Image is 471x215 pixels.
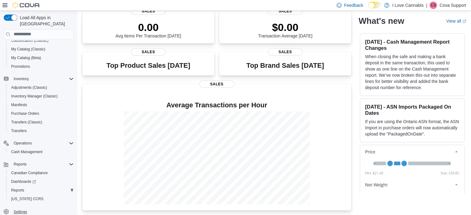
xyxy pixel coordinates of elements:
span: Adjustments (Classic) [9,84,74,91]
span: Dashboards [11,179,36,184]
span: Canadian Compliance [9,169,74,177]
button: Canadian Compliance [6,169,76,177]
button: Classification (Classic) [6,36,76,45]
span: Cash Management [11,149,42,154]
span: Manifests [11,102,27,107]
a: Promotions [9,63,33,70]
span: Inventory Manager (Classic) [11,94,58,99]
span: Feedback [344,2,363,8]
p: Cova Support [439,2,466,9]
button: Purchase Orders [6,109,76,118]
span: Classification (Classic) [11,38,49,43]
h3: Top Product Sales [DATE] [107,62,190,69]
svg: External link [462,19,466,23]
span: Operations [11,140,74,147]
span: Sales [199,80,234,88]
a: Inventory Manager (Classic) [9,92,60,100]
a: Classification (Classic) [9,37,51,44]
a: View allExternal link [446,19,466,24]
span: Sales [268,7,303,15]
span: Washington CCRS [9,195,74,203]
a: Manifests [9,101,29,109]
span: Reports [9,187,74,194]
button: Transfers [6,127,76,135]
span: My Catalog (Beta) [9,54,74,62]
span: Purchase Orders [9,110,74,117]
a: My Catalog (Classic) [9,45,48,53]
button: Reports [11,161,29,168]
h3: Top Brand Sales [DATE] [246,62,324,69]
h3: [DATE] - Cash Management Report Changes [365,39,460,51]
button: Operations [1,139,76,148]
span: Purchase Orders [11,111,39,116]
a: My Catalog (Beta) [9,54,44,62]
span: Reports [14,162,27,167]
a: Cash Management [9,148,45,156]
span: Cash Management [9,148,74,156]
span: Transfers (Classic) [9,118,74,126]
button: Cash Management [6,148,76,156]
a: Reports [9,187,27,194]
input: Dark Mode [368,2,381,8]
button: My Catalog (Beta) [6,54,76,62]
div: Cova Support [430,2,437,9]
span: My Catalog (Classic) [9,45,74,53]
p: $0.00 [258,21,312,33]
span: Canadian Compliance [11,170,48,175]
h2: What's new [359,16,404,26]
div: Transaction Average [DATE] [258,21,312,38]
a: Canadian Compliance [9,169,50,177]
button: Operations [11,140,34,147]
span: Inventory [14,76,29,81]
span: Reports [11,188,24,193]
span: My Catalog (Beta) [11,55,41,60]
span: Sales [131,48,166,56]
span: Dashboards [9,178,74,185]
a: Purchase Orders [9,110,42,117]
span: Promotions [9,63,74,70]
button: Inventory Manager (Classic) [6,92,76,101]
span: Load All Apps in [GEOGRAPHIC_DATA] [17,15,74,27]
span: Sales [268,48,303,56]
a: Dashboards [9,178,38,185]
span: Manifests [9,101,74,109]
button: Promotions [6,62,76,71]
span: Reports [11,161,74,168]
button: Manifests [6,101,76,109]
h3: [DATE] - ASN Imports Packaged On Dates [365,104,460,116]
span: CS [431,2,436,9]
span: Promotions [11,64,30,69]
span: Transfers (Classic) [11,120,42,125]
span: Transfers [11,128,27,133]
span: Inventory [11,75,74,83]
span: Sales [131,7,166,15]
button: [US_STATE] CCRS [6,195,76,203]
p: If you are using the Ontario ASN format, the ASN Import in purchase orders will now automatically... [365,118,460,137]
a: Transfers (Classic) [9,118,45,126]
p: When closing the safe and making a bank deposit in the same transaction, this used to show as one... [365,54,460,91]
a: Transfers [9,127,29,135]
h4: Average Transactions per Hour [87,101,346,109]
button: Inventory [1,75,76,83]
button: Reports [6,186,76,195]
span: Adjustments (Classic) [11,85,47,90]
button: Transfers (Classic) [6,118,76,127]
span: Settings [14,209,27,214]
span: Transfers [9,127,74,135]
button: My Catalog (Classic) [6,45,76,54]
p: I Love Cannabis [392,2,424,9]
span: Classification (Classic) [9,37,74,44]
p: | [426,2,427,9]
button: Inventory [11,75,31,83]
a: Adjustments (Classic) [9,84,50,91]
a: Dashboards [6,177,76,186]
span: [US_STATE] CCRS [11,196,43,201]
span: Operations [14,141,32,146]
span: My Catalog (Classic) [11,47,46,52]
span: Inventory Manager (Classic) [9,92,74,100]
a: [US_STATE] CCRS [9,195,46,203]
p: 0.00 [116,21,181,33]
button: Adjustments (Classic) [6,83,76,92]
button: Reports [1,160,76,169]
